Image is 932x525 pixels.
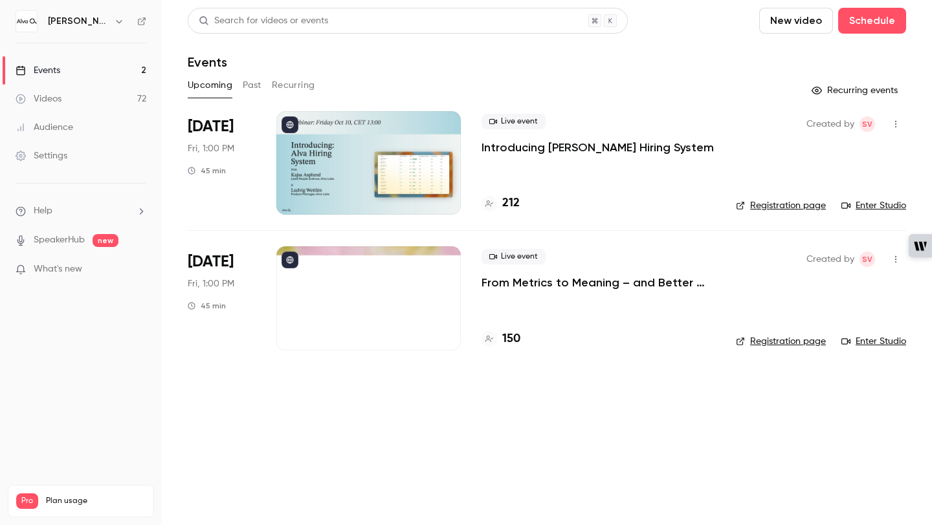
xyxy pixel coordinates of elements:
h4: 212 [502,195,520,212]
button: Past [243,75,261,96]
img: Alva Labs [16,11,37,32]
h4: 150 [502,330,520,348]
a: SpeakerHub [34,233,85,247]
li: help-dropdown-opener [16,204,146,218]
div: Audience [16,121,73,134]
h6: [PERSON_NAME] Labs [48,15,109,28]
a: Introducing [PERSON_NAME] Hiring System [482,140,714,155]
span: Fri, 1:00 PM [188,277,234,290]
div: Settings [16,149,67,162]
span: Fri, 1:00 PM [188,142,234,155]
span: [DATE] [188,252,234,272]
span: SV [862,252,872,267]
a: Enter Studio [841,335,906,348]
span: Pro [16,493,38,509]
span: SV [862,116,872,132]
span: Created by [806,116,854,132]
div: 45 min [188,166,226,176]
button: Schedule [838,8,906,34]
span: Created by [806,252,854,267]
span: new [93,234,118,247]
a: Enter Studio [841,199,906,212]
button: Recurring events [806,80,906,101]
div: Videos [16,92,61,105]
span: Live event [482,249,546,264]
div: Oct 10 Fri, 1:00 PM (Europe/Stockholm) [188,111,256,215]
h1: Events [188,54,227,70]
span: [DATE] [188,116,234,137]
a: Registration page [736,335,826,348]
span: Sara Vinell [860,252,875,267]
div: Events [16,64,60,77]
div: Oct 17 Fri, 1:00 PM (Europe/Stockholm) [188,246,256,350]
a: 212 [482,195,520,212]
span: Plan usage [46,496,146,506]
a: Registration page [736,199,826,212]
span: What's new [34,262,82,276]
iframe: Noticeable Trigger [131,264,146,275]
span: Live event [482,114,546,129]
a: From Metrics to Meaning – and Better Hiring Decisions [482,275,715,290]
div: 45 min [188,301,226,311]
div: Search for videos or events [199,14,328,28]
a: 150 [482,330,520,348]
span: Sara Vinell [860,116,875,132]
button: Upcoming [188,75,232,96]
span: Help [34,204,52,218]
button: Recurring [272,75,315,96]
button: New video [759,8,833,34]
